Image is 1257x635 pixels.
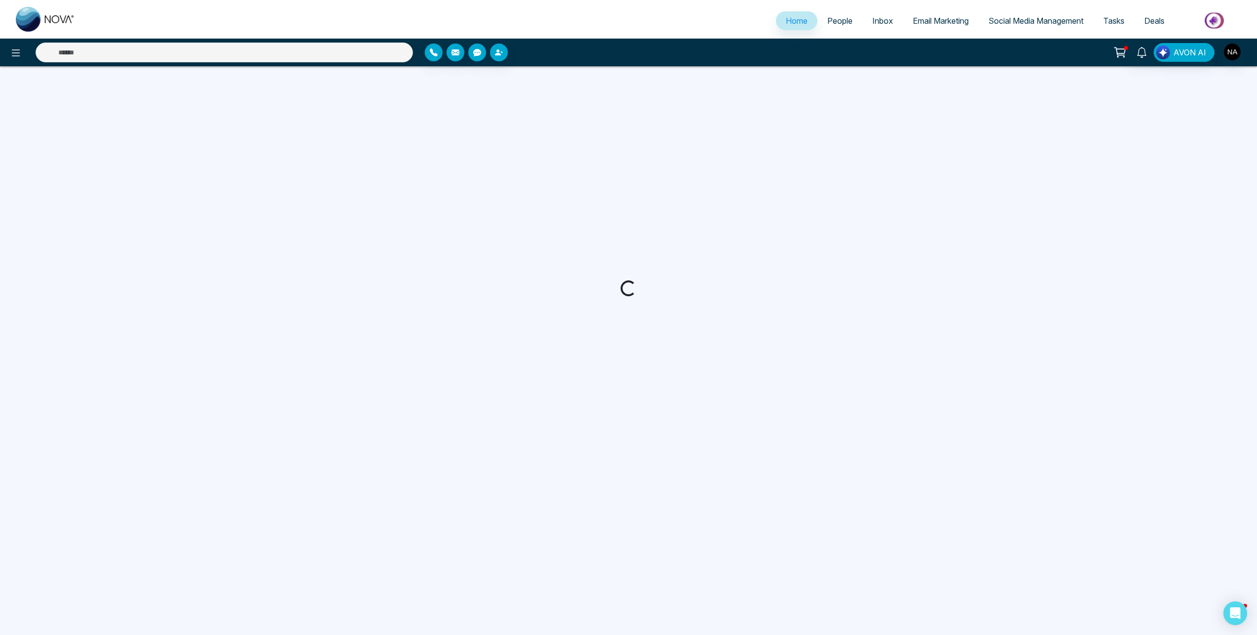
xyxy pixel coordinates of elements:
a: Deals [1134,11,1174,30]
img: Market-place.gif [1179,9,1251,32]
span: Email Marketing [913,16,969,26]
img: Nova CRM Logo [16,7,75,32]
a: People [817,11,862,30]
span: People [827,16,853,26]
a: Inbox [862,11,903,30]
div: Open Intercom Messenger [1223,601,1247,625]
a: Email Marketing [903,11,979,30]
span: Tasks [1103,16,1124,26]
a: Home [776,11,817,30]
span: Deals [1144,16,1165,26]
a: Social Media Management [979,11,1093,30]
a: Tasks [1093,11,1134,30]
span: AVON AI [1173,46,1206,58]
span: Inbox [872,16,893,26]
span: Social Media Management [988,16,1083,26]
button: AVON AI [1154,43,1214,62]
span: Home [786,16,808,26]
img: User Avatar [1224,44,1241,60]
img: Lead Flow [1156,45,1170,59]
